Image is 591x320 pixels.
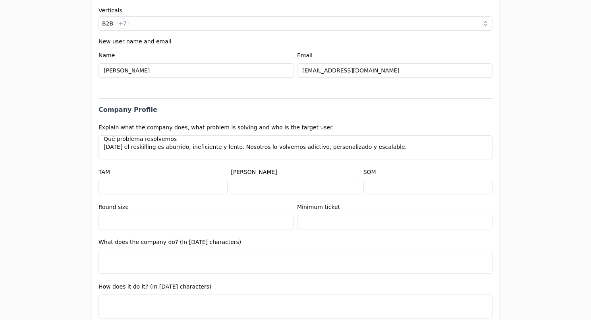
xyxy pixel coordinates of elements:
[297,52,313,59] label: Email
[98,135,492,159] textarea: Qué hace TGA Reinventamos el aprendizaje: creamos soluciones innovadoras basadas en el game based...
[297,204,340,210] label: Minimum ticket
[98,98,492,115] h2: Company Profile
[231,169,277,175] label: [PERSON_NAME]
[98,8,492,13] label: Verticals
[98,124,334,131] label: Explain what the company does, what problem is solving and who is the target user.
[98,283,211,290] label: How does it do it? (In [DATE] characters)
[98,39,492,44] label: New user name and email
[98,204,129,210] label: Round size
[102,20,113,27] p: B2B
[116,18,129,29] button: +7
[98,239,241,245] label: What does the company do? (In [DATE] characters)
[98,169,110,175] label: TAM
[98,52,115,59] label: Name
[363,169,376,175] label: SOM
